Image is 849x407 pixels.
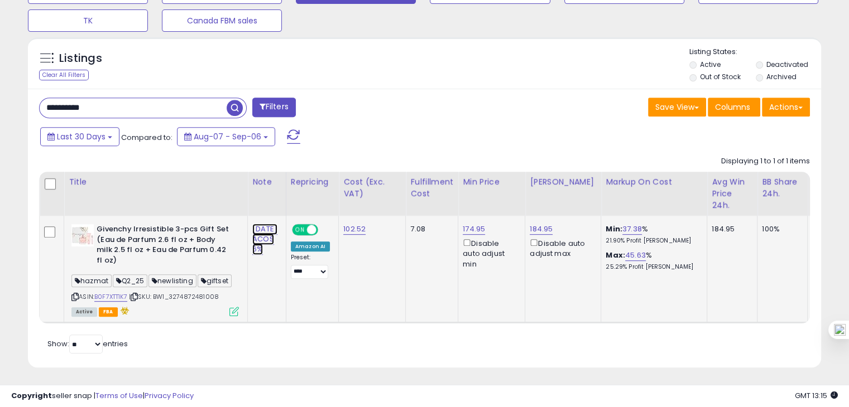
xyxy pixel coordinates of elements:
span: Last 30 Days [57,131,105,142]
span: newlisting [148,274,196,287]
button: TK [28,9,148,32]
button: Save View [648,98,706,117]
th: The percentage added to the cost of goods (COGS) that forms the calculator for Min & Max prices. [601,172,707,216]
div: seller snap | | [11,391,194,401]
span: ON [293,225,307,235]
span: Aug-07 - Sep-06 [194,131,261,142]
a: 102.52 [343,224,366,235]
div: Disable auto adjust min [463,237,516,269]
span: Q2_25 [113,274,147,287]
a: 45.63 [625,250,646,261]
div: Clear All Filters [39,70,89,80]
a: 37.38 [622,224,642,235]
a: Privacy Policy [145,390,194,401]
span: | SKU: BW1_3274872481008 [129,292,219,301]
div: [PERSON_NAME] [530,176,596,188]
div: Cost (Exc. VAT) [343,176,401,200]
i: hazardous material [118,307,129,314]
span: FBA [99,307,118,317]
button: Actions [762,98,810,117]
div: Amazon AI [291,241,330,251]
div: Repricing [291,176,334,188]
span: hazmat [71,274,112,287]
div: Markup on Cost [606,176,702,188]
span: Show: entries [47,338,128,349]
a: 184.95 [530,224,553,235]
label: Archived [766,72,796,81]
div: 100% [762,224,799,234]
b: Max: [606,250,625,260]
b: Givenchy Irresistible 3-pcs Gift Set (Eau de Parfum 2.6 fl oz + Body milk 2.5 fl oz + Eau de Parf... [97,224,232,268]
label: Out of Stock [700,72,741,81]
div: BB Share 24h. [762,176,803,200]
label: Deactivated [766,60,808,69]
button: Canada FBM sales [162,9,282,32]
div: Disable auto adjust max [530,237,592,259]
div: % [606,250,698,271]
span: giftset [198,274,232,287]
div: Preset: [291,254,330,279]
div: ASIN: [71,224,239,315]
span: Columns [715,101,750,113]
p: 21.90% Profit [PERSON_NAME] [606,237,698,245]
a: Terms of Use [95,390,143,401]
span: OFF [316,225,334,235]
div: Min Price [463,176,520,188]
strong: Copyright [11,390,52,401]
div: 7.08 [410,224,449,234]
span: 2025-10-7 13:15 GMT [795,390,838,401]
a: B0F7XTT1K7 [94,292,127,302]
a: [DATE] ACOS 6% [252,224,277,255]
div: Fulfillment Cost [410,176,453,200]
div: 184.95 [712,224,749,234]
div: % [606,224,698,245]
span: All listings currently available for purchase on Amazon [71,307,97,317]
h5: Listings [59,51,102,66]
img: 41mV65gZpYL._SL40_.jpg [71,224,94,246]
span: Compared to: [121,132,172,143]
div: Avg Win Price 24h. [712,176,752,211]
div: Displaying 1 to 1 of 1 items [721,156,810,167]
p: 25.29% Profit [PERSON_NAME] [606,263,698,271]
button: Filters [252,98,296,117]
button: Last 30 Days [40,127,119,146]
button: Aug-07 - Sep-06 [177,127,275,146]
div: Note [252,176,281,188]
div: Title [69,176,243,188]
b: Min: [606,224,622,234]
img: one_i.png [834,324,846,336]
label: Active [700,60,721,69]
button: Columns [708,98,760,117]
p: Listing States: [689,47,821,57]
a: 174.95 [463,224,485,235]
